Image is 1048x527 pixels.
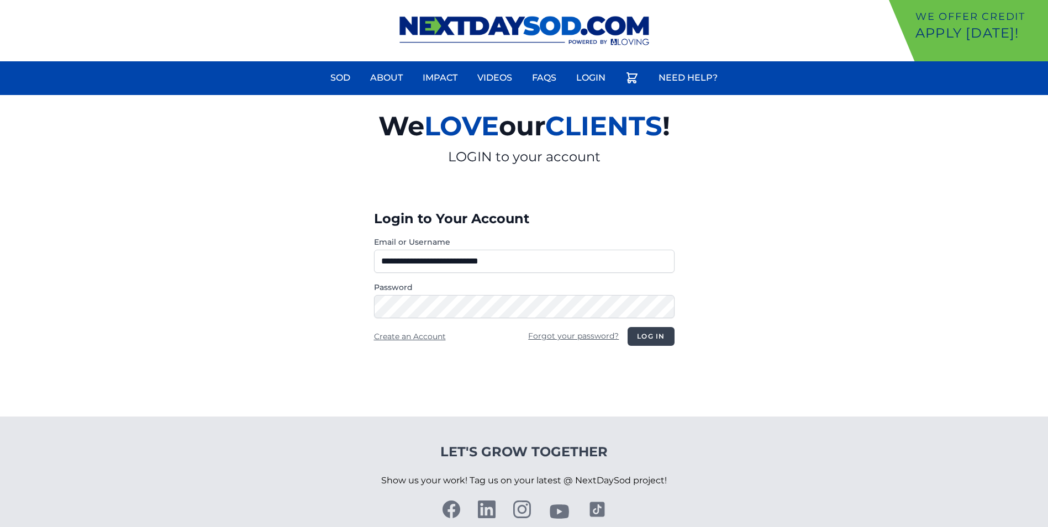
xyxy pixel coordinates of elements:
a: Videos [471,65,519,91]
label: Email or Username [374,236,675,247]
a: Sod [324,65,357,91]
h2: We our ! [250,104,798,148]
h3: Login to Your Account [374,210,675,228]
button: Log in [628,327,674,346]
p: Show us your work! Tag us on your latest @ NextDaySod project! [381,461,667,500]
a: Create an Account [374,331,446,341]
a: Impact [416,65,464,91]
p: Apply [DATE]! [915,24,1044,42]
h4: Let's Grow Together [381,443,667,461]
p: We offer Credit [915,9,1044,24]
label: Password [374,282,675,293]
a: Need Help? [652,65,724,91]
a: Login [570,65,612,91]
span: LOVE [424,110,499,142]
a: About [364,65,409,91]
a: Forgot your password? [528,331,619,341]
span: CLIENTS [545,110,662,142]
p: LOGIN to your account [250,148,798,166]
a: FAQs [525,65,563,91]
